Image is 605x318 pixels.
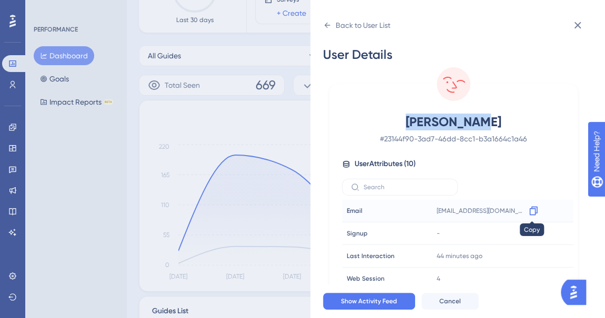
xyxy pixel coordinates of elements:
[439,297,461,305] span: Cancel
[347,274,385,283] span: Web Session
[437,229,440,238] span: -
[347,229,368,238] span: Signup
[25,3,66,15] span: Need Help?
[361,132,546,145] span: # 23144f90-3ad7-46dd-8cc1-b3a1664c1a46
[341,297,397,305] span: Show Activity Feed
[561,276,592,308] iframe: UserGuiding AI Assistant Launcher
[361,114,546,130] span: [PERSON_NAME]
[364,183,449,191] input: Search
[421,293,479,310] button: Cancel
[437,274,440,283] span: 4
[323,293,415,310] button: Show Activity Feed
[347,207,362,215] span: Email
[336,19,390,32] div: Back to User List
[437,207,525,215] span: [EMAIL_ADDRESS][DOMAIN_NAME]
[355,158,416,170] span: User Attributes ( 10 )
[347,252,395,260] span: Last Interaction
[437,252,482,260] time: 44 minutes ago
[323,46,584,63] div: User Details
